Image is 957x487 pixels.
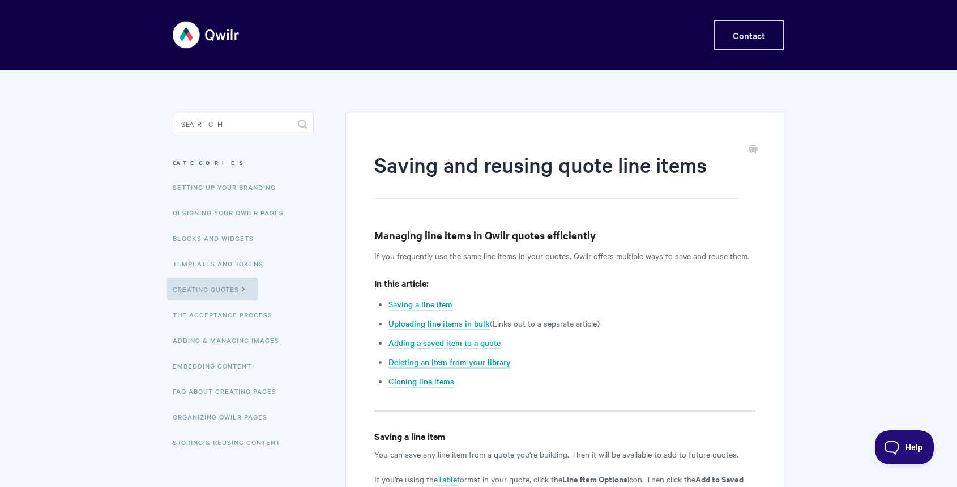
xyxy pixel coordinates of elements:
h1: Saving and reusing quote line items [374,150,738,199]
a: FAQ About Creating Pages [173,380,285,403]
p: If you frequently use the same line items in your quotes, Qwilr offers multiple ways to save and ... [374,249,755,262]
strong: In this article: [374,277,429,289]
a: Saving a line item [388,298,452,311]
a: Storing & Reusing Content [173,431,289,454]
a: Contact [714,20,784,50]
h3: Categories [173,153,314,173]
a: Creating Quotes [167,278,258,300]
a: Adding & Managing Images [173,329,288,352]
a: The Acceptance Process [173,303,281,326]
a: Adding a saved item to a quote [388,337,501,349]
a: Deleting an item from your library [388,356,511,369]
p: You can save any line item from a quote you're building. Then it will be available to add to futu... [374,447,755,461]
a: Templates and Tokens [173,252,272,275]
a: Blocks and Widgets [173,227,262,249]
h4: Saving a line item [374,429,755,443]
h3: Managing line items in Qwilr quotes efficiently [374,227,755,243]
a: Table [438,473,457,486]
a: Embedding Content [173,354,260,377]
li: (Links out to a separate article) [388,316,755,330]
strong: Line Item Options [562,473,627,485]
iframe: Toggle Customer Support [875,430,934,464]
input: Search [173,113,314,135]
a: Setting up your Branding [173,176,284,198]
img: Qwilr Help Center [173,14,240,56]
a: Uploading line items in bulk [388,317,490,330]
a: Print this Article [749,143,758,156]
a: Organizing Qwilr Pages [173,405,276,428]
a: Cloning line items [388,375,454,388]
a: Designing Your Qwilr Pages [173,201,292,224]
